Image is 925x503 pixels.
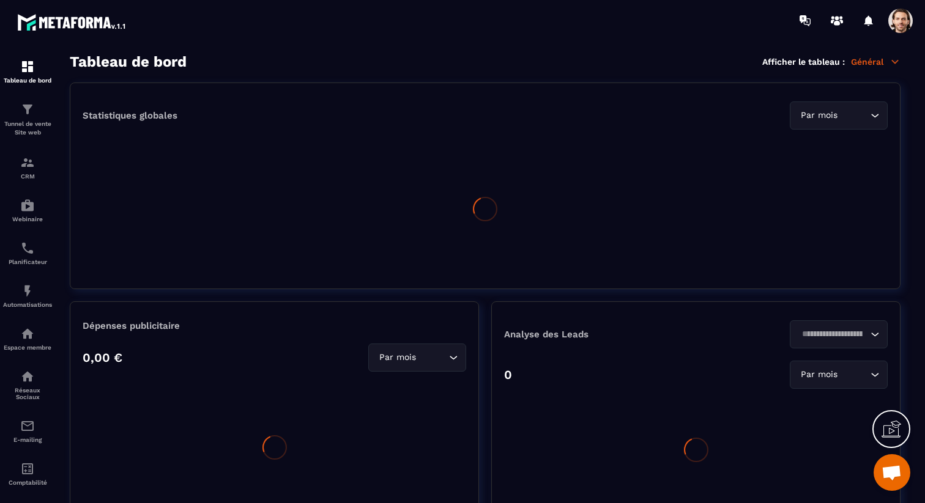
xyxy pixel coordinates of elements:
a: accountantaccountantComptabilité [3,452,52,495]
img: automations [20,198,35,213]
p: 0 [504,367,512,382]
input: Search for option [840,109,867,122]
p: Afficher le tableau : [762,57,845,67]
p: CRM [3,173,52,180]
p: Planificateur [3,259,52,265]
img: social-network [20,369,35,384]
div: Ouvrir le chat [874,454,910,491]
img: formation [20,59,35,74]
a: automationsautomationsAutomatisations [3,274,52,317]
div: Search for option [790,320,888,348]
img: logo [17,11,127,33]
input: Search for option [840,368,867,381]
a: formationformationCRM [3,146,52,189]
img: accountant [20,461,35,476]
a: formationformationTunnel de vente Site web [3,93,52,146]
span: Par mois [376,351,418,364]
div: Search for option [790,361,888,389]
a: formationformationTableau de bord [3,50,52,93]
p: Webinaire [3,216,52,222]
input: Search for option [798,328,867,341]
p: Réseaux Sociaux [3,387,52,400]
img: automations [20,284,35,298]
p: Tunnel de vente Site web [3,120,52,137]
img: formation [20,102,35,117]
img: scheduler [20,241,35,255]
a: emailemailE-mailing [3,409,52,452]
p: Dépenses publicitaire [83,320,466,331]
a: social-networksocial-networkRéseaux Sociaux [3,360,52,409]
h3: Tableau de bord [70,53,187,70]
p: Automatisations [3,301,52,308]
p: Général [851,56,901,67]
p: Statistiques globales [83,110,177,121]
p: E-mailing [3,436,52,443]
p: Comptabilité [3,479,52,486]
span: Par mois [798,109,840,122]
p: Espace membre [3,344,52,351]
div: Search for option [368,343,466,372]
p: Tableau de bord [3,77,52,84]
span: Par mois [798,368,840,381]
p: 0,00 € [83,350,122,365]
a: automationsautomationsWebinaire [3,189,52,232]
div: Search for option [790,101,888,130]
input: Search for option [418,351,446,364]
img: automations [20,326,35,341]
img: formation [20,155,35,170]
p: Analyse des Leads [504,329,696,340]
a: automationsautomationsEspace membre [3,317,52,360]
img: email [20,419,35,433]
a: schedulerschedulerPlanificateur [3,232,52,274]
